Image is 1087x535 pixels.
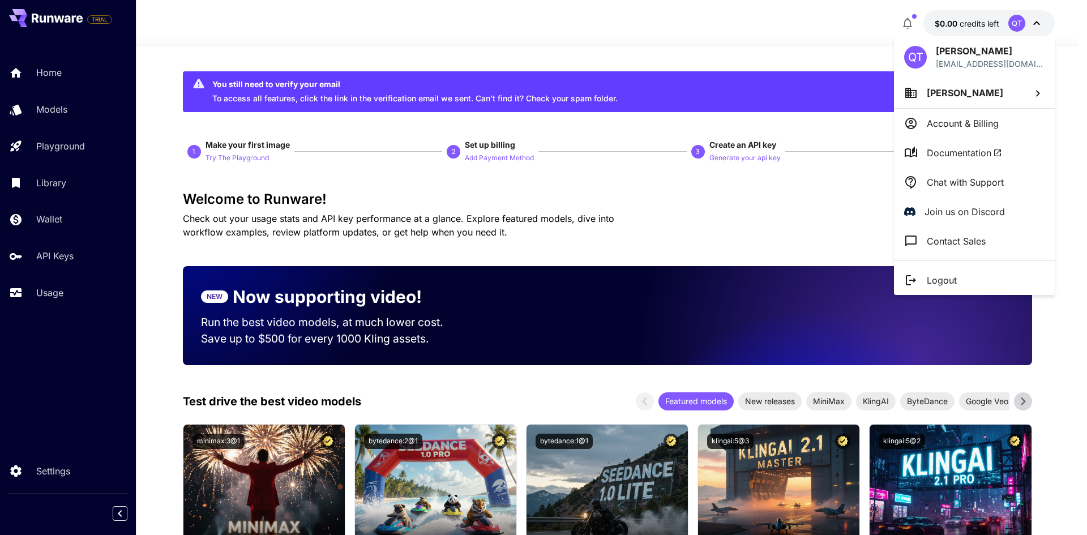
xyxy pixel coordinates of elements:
[927,273,957,287] p: Logout
[927,87,1003,99] span: [PERSON_NAME]
[927,117,999,130] p: Account & Billing
[927,234,986,248] p: Contact Sales
[927,176,1004,189] p: Chat with Support
[925,205,1005,219] p: Join us on Discord
[936,58,1045,70] div: admin@shaziaivideogen.online
[904,46,927,69] div: QT
[936,44,1045,58] p: [PERSON_NAME]
[894,78,1055,108] button: [PERSON_NAME]
[927,146,1002,160] span: Documentation
[936,58,1045,70] p: [EMAIL_ADDRESS][DOMAIN_NAME]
